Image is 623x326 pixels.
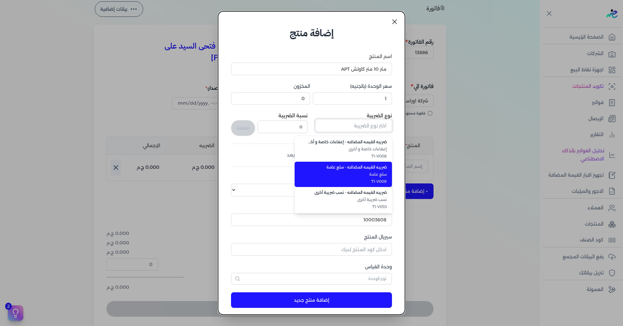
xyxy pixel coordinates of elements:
input: نوع الوحدة [231,273,392,285]
span: سلع عامة [308,171,387,177]
span: ضريبه القيمه المضافه - سلع عامة [308,164,387,170]
label: سيريال المنتج [231,234,392,240]
label: كود GS1 [231,204,392,211]
span: T1-V008 [308,153,387,159]
span: إعفاءات خاصة و أخرى [308,146,387,152]
button: إضافة منتج جديد [231,292,392,308]
h6: إضافة منتج [225,26,398,40]
input: كود GS1 [231,214,392,226]
input: اكتب اسم المنتج هنا [231,63,392,75]
label: نوع الضريبة [367,113,392,119]
span: ضريبه القيمه المضافه - نسب ضريبة أخرى [308,190,387,195]
span: T1-V010 [308,204,387,210]
ul: اختر نوع الضريبة [295,136,392,214]
span: ضريبه القيمه المضافه - إعفاءات خاصة و أخرى [308,139,387,145]
input: ادخل كود المنتج لديك [231,243,392,255]
input: 00000 [313,92,392,105]
input: 00000 [231,92,310,105]
label: المخزون [231,83,310,90]
button: اختر نوع الضريبة [315,119,392,134]
label: اسم المنتج [231,53,392,60]
label: وحدة القياس [231,263,392,270]
div: لم يتم إضافة ضرائب بعد [231,152,392,158]
span: T1-V009 [308,179,387,184]
label: نوع الكود [231,174,392,181]
input: اختر نوع الضريبة [315,119,392,132]
label: سعر الوحدة (بالجنيه) [313,83,392,90]
input: نسبة الضريبة [258,121,308,133]
label: نسبة الضريبة [278,113,308,119]
span: نسب ضريبة أخرى [308,197,387,203]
